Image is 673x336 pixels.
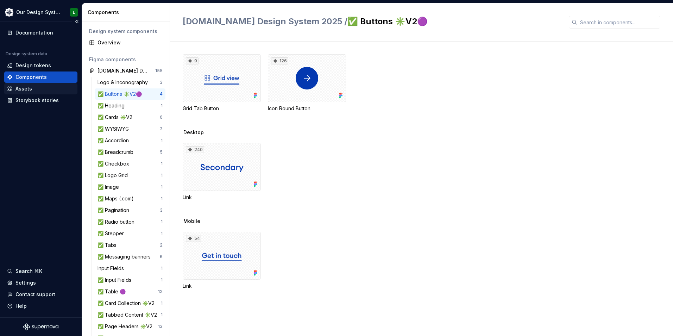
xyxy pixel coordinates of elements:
div: ✅ Card Collection ✳️V2 [98,300,157,307]
div: ✅ Maps (.com) [98,195,137,202]
a: ✅ Buttons ✳️V2🟣4 [95,88,165,100]
div: 9Grid Tab Button [183,54,261,112]
div: ✅ Messaging banners [98,253,153,260]
div: 3 [160,80,163,85]
a: ✅ Input Fields1 [95,274,165,286]
div: 6 [160,114,163,120]
div: Design system data [6,51,47,57]
a: ✅ Messaging banners6 [95,251,165,262]
a: Logo & Inconography3 [95,77,165,88]
a: ✅ Breadcrumb5 [95,147,165,158]
div: 4 [160,91,163,97]
a: ✅ Tabbed Content ✳️V21 [95,309,165,321]
div: ✅ Buttons ✳️V2🟣 [98,91,145,98]
div: 1 [161,312,163,318]
div: ✅ Page Headers ✳️V2 [98,323,155,330]
div: Documentation [15,29,53,36]
div: 240 [186,146,204,153]
a: Input Fields1 [95,263,165,274]
div: 240Link [183,143,261,201]
a: Design tokens [4,60,77,71]
span: [DOMAIN_NAME] Design System 2025 / [183,16,347,26]
div: ✅ Breadcrumb [98,149,136,156]
div: [DOMAIN_NAME] Design System 2025 [98,67,150,74]
div: ✅ Cards ✳️V2 [98,114,135,121]
a: ✅ Maps (.com)1 [95,193,165,204]
div: Contact support [15,291,55,298]
div: 12 [158,289,163,294]
div: ✅ Stepper [98,230,127,237]
div: Link [183,194,261,201]
a: ✅ Page Headers ✳️V213 [95,321,165,332]
a: ✅ Table 🟣12 [95,286,165,297]
button: Collapse sidebar [72,17,82,26]
div: Settings [15,279,36,286]
a: Settings [4,277,77,288]
div: Design system components [89,28,163,35]
div: 1 [161,173,163,178]
a: ✅ Accordion1 [95,135,165,146]
a: Storybook stories [4,95,77,106]
a: Overview [86,37,165,48]
div: 1 [161,138,163,143]
div: ✅ Accordion [98,137,132,144]
div: 1 [161,219,163,225]
a: ✅ Cards ✳️V26 [95,112,165,123]
div: Logo & Inconography [98,79,151,86]
div: Storybook stories [15,97,59,104]
div: Components [15,74,47,81]
input: Search in components... [577,16,660,29]
div: ✅ Radio button [98,218,137,225]
div: 5 [160,149,163,155]
a: ✅ Logo Grid1 [95,170,165,181]
div: ✅ Table 🟣 [98,288,128,295]
a: ✅ WYSIWYG3 [95,123,165,135]
div: Link [183,282,261,290]
div: 1 [161,266,163,271]
a: ✅ Heading1 [95,100,165,111]
a: ✅ Pagination3 [95,205,165,216]
button: Our Design SystemL [1,5,80,20]
div: L [73,10,75,15]
div: Icon Round Button [268,105,346,112]
a: Documentation [4,27,77,38]
div: 1 [161,300,163,306]
svg: Supernova Logo [23,323,58,330]
a: ✅ Stepper1 [95,228,165,239]
a: ✅ Image1 [95,181,165,193]
div: 1 [161,184,163,190]
button: Contact support [4,289,77,300]
div: ✅ Heading [98,102,127,109]
a: Components [4,71,77,83]
a: ✅ Tabs2 [95,239,165,251]
div: ✅ Checkbox [98,160,132,167]
a: ✅ Card Collection ✳️V21 [95,298,165,309]
div: 155 [155,68,163,74]
div: 3 [160,126,163,132]
div: 9 [186,57,199,64]
div: 54Link [183,232,261,290]
div: 1 [161,231,163,236]
div: 6 [160,254,163,260]
div: 13 [158,324,163,329]
a: ✅ Checkbox1 [95,158,165,169]
a: [DOMAIN_NAME] Design System 2025155 [86,65,165,76]
div: 1 [161,103,163,108]
div: Overview [98,39,163,46]
div: Design tokens [15,62,51,69]
div: Assets [15,85,32,92]
div: ✅ WYSIWYG [98,125,132,132]
div: 1 [161,161,163,167]
div: ✅ Pagination [98,207,132,214]
div: Our Design System [16,9,61,16]
div: 126 [271,57,288,64]
a: ✅ Radio button1 [95,216,165,228]
img: 344848e3-ec3d-4aa0-b708-b8ed6430a7e0.png [5,8,13,17]
span: Mobile [183,218,200,225]
div: 1 [161,277,163,283]
div: 126Icon Round Button [268,54,346,112]
div: Components [88,9,167,16]
button: Search ⌘K [4,266,77,277]
div: 1 [161,196,163,201]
